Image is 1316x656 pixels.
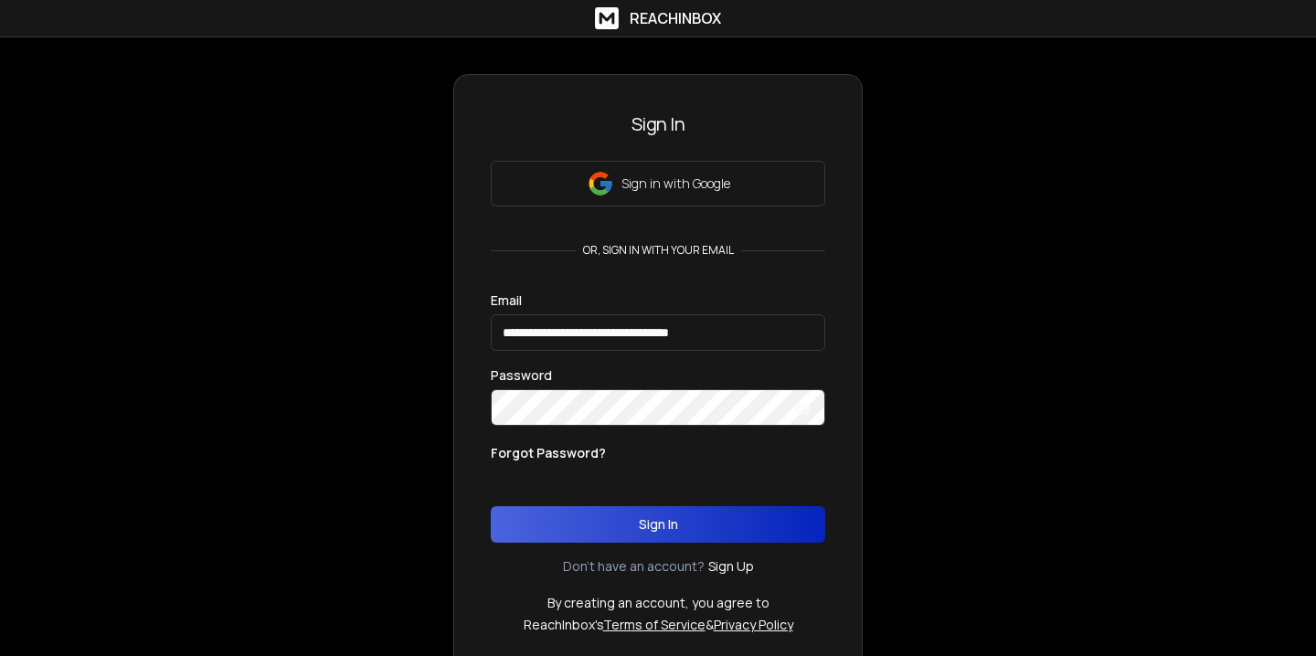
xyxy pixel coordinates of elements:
p: ReachInbox's & [524,616,793,634]
p: By creating an account, you agree to [547,594,769,612]
label: Password [491,369,552,382]
a: Terms of Service [603,616,706,633]
button: Sign in with Google [491,161,825,206]
h1: ReachInbox [630,7,721,29]
a: ReachInbox [595,7,721,29]
p: Forgot Password? [491,444,606,462]
p: or, sign in with your email [576,243,741,258]
a: Sign Up [708,557,754,576]
button: Sign In [491,506,825,543]
p: Sign in with Google [621,175,730,193]
p: Don't have an account? [563,557,705,576]
h3: Sign In [491,111,825,137]
a: Privacy Policy [714,616,793,633]
label: Email [491,294,522,307]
